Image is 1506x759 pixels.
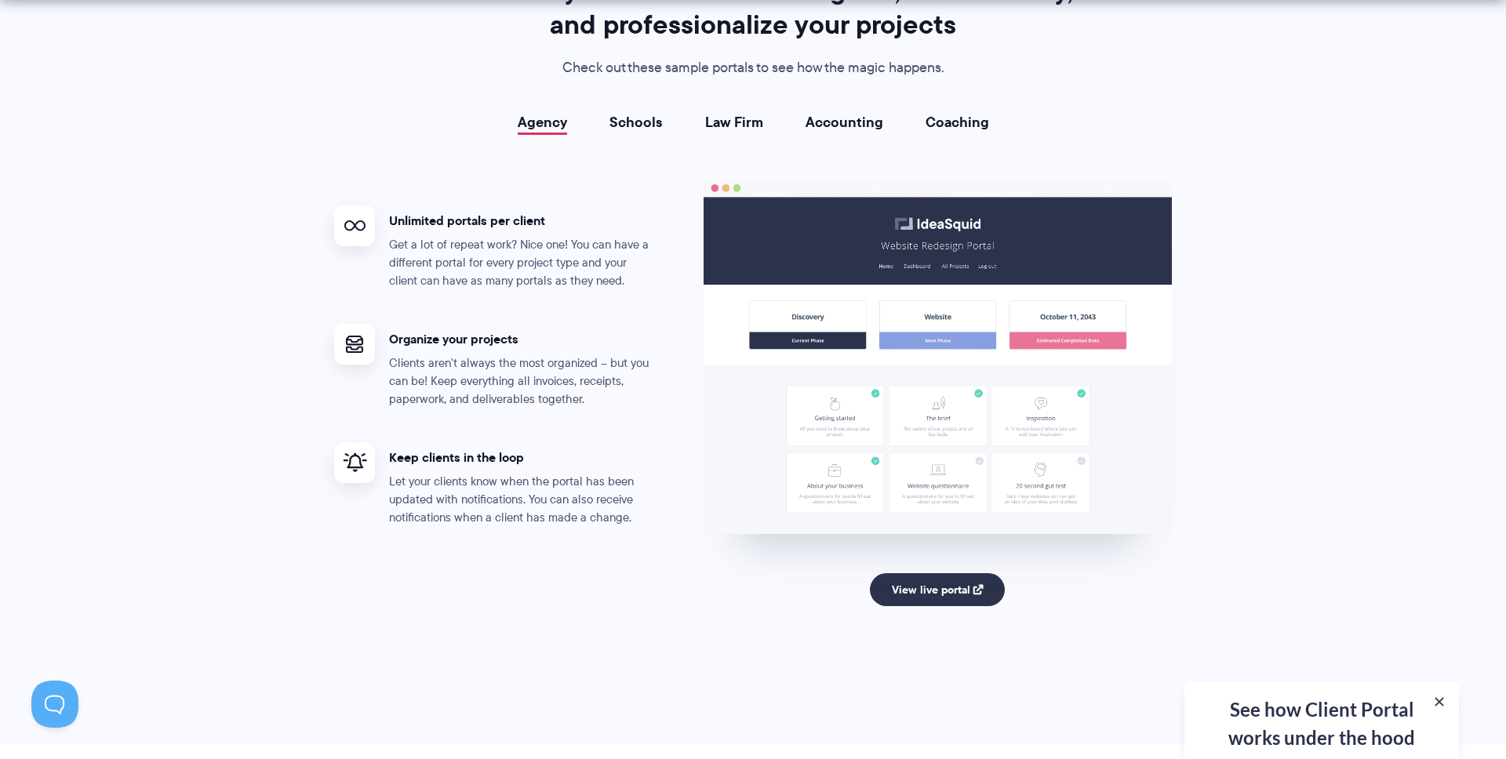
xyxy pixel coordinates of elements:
[389,449,656,466] h4: Keep clients in the loop
[926,114,989,130] a: Coaching
[609,114,663,130] a: Schools
[389,236,656,290] p: Get a lot of repeat work? Nice one! You can have a different portal for every project type and yo...
[389,354,656,409] p: Clients aren't always the most organized – but you can be! Keep everything all invoices, receipts...
[389,473,656,527] p: Let your clients know when the portal has been updated with notifications. You can also receive n...
[389,212,656,229] h4: Unlimited portals per client
[870,573,1006,606] a: View live portal
[389,331,656,347] h4: Organize your projects
[518,114,567,130] a: Agency
[31,681,78,728] iframe: Toggle Customer Support
[705,114,763,130] a: Law Firm
[426,56,1080,80] p: Check out these sample portals to see how the magic happens.
[806,114,883,130] a: Accounting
